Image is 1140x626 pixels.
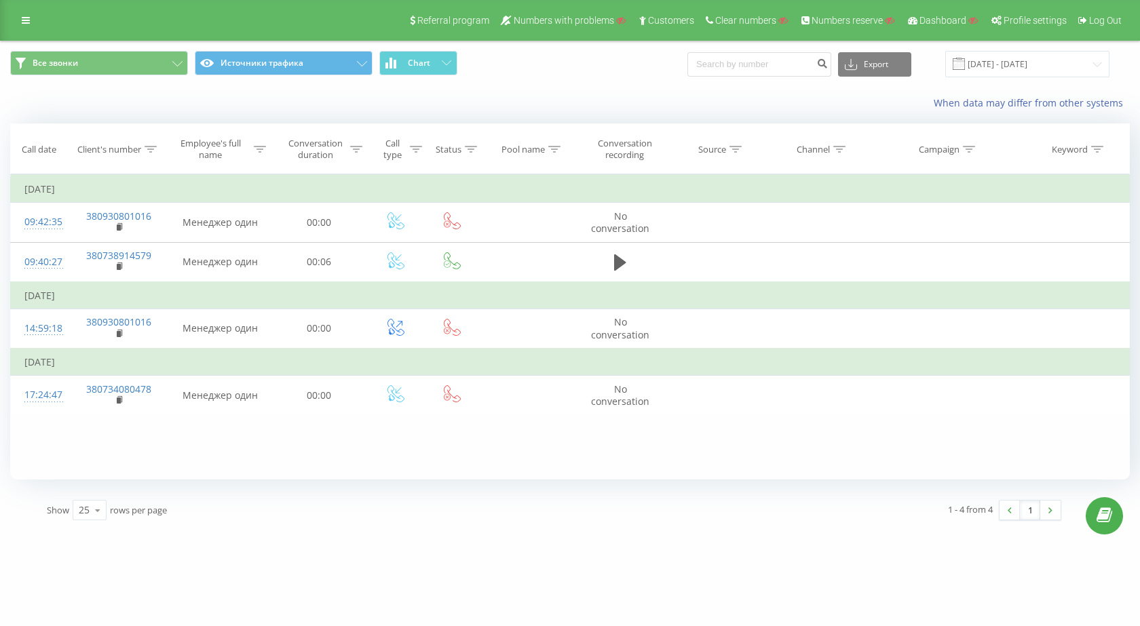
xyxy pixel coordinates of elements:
[591,315,649,340] span: No conversation
[687,52,831,77] input: Search by number
[514,15,614,26] span: Numbers with problems
[22,144,56,155] div: Call date
[1020,501,1040,520] a: 1
[1004,15,1067,26] span: Profile settings
[1052,144,1088,155] div: Keyword
[11,349,1130,376] td: [DATE]
[591,383,649,408] span: No conversation
[110,504,167,516] span: rows per page
[168,376,272,415] td: Менеджер один
[168,242,272,282] td: Менеджер один
[86,210,151,222] a: 380930801016
[919,15,966,26] span: Dashboard
[79,503,90,517] div: 25
[919,144,959,155] div: Campaign
[171,138,250,161] div: Employee's full name
[591,210,649,235] span: No conversation
[1089,15,1122,26] span: Log Out
[648,15,694,26] span: Customers
[948,503,993,516] div: 1 - 4 from 4
[378,138,406,161] div: Call type
[812,15,883,26] span: Numbers reserve
[698,144,726,155] div: Source
[24,382,57,408] div: 17:24:47
[24,209,57,235] div: 09:42:35
[24,249,57,275] div: 09:40:27
[168,203,272,242] td: Менеджер один
[86,249,151,262] a: 380738914579
[272,203,366,242] td: 00:00
[417,15,489,26] span: Referral program
[11,282,1130,309] td: [DATE]
[272,309,366,349] td: 00:00
[272,376,366,415] td: 00:00
[436,144,461,155] div: Status
[86,383,151,395] a: 380734080478
[715,15,776,26] span: Clear numbers
[24,315,57,342] div: 14:59:18
[33,58,78,69] span: Все звонки
[47,504,69,516] span: Show
[501,144,545,155] div: Pool name
[195,51,373,75] button: Источники трафика
[284,138,347,161] div: Conversation duration
[379,51,457,75] button: Chart
[10,51,188,75] button: Все звонки
[168,309,272,349] td: Менеджер один
[86,315,151,328] a: 380930801016
[838,52,911,77] button: Export
[272,242,366,282] td: 00:06
[77,144,141,155] div: Client's number
[588,138,662,161] div: Conversation recording
[408,58,430,68] span: Chart
[797,144,830,155] div: Channel
[11,176,1130,203] td: [DATE]
[934,96,1130,109] a: When data may differ from other systems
